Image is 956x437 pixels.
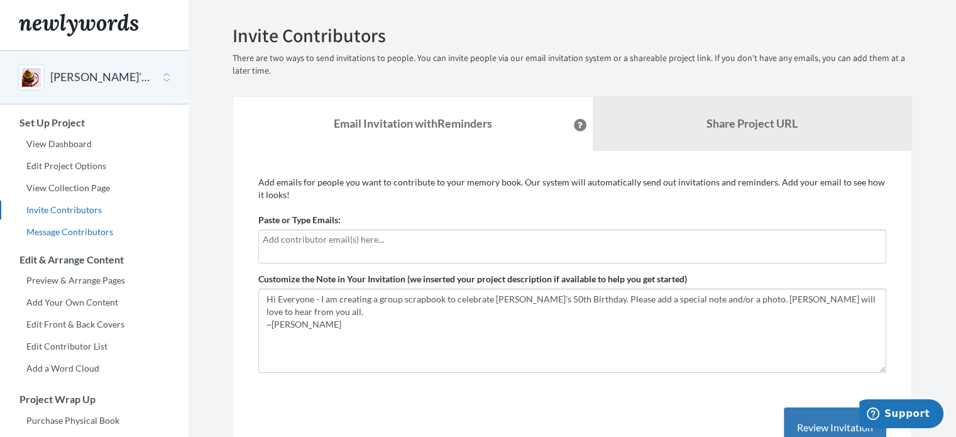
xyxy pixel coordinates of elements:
iframe: Opens a widget where you can chat to one of our agents [859,399,943,431]
h3: Set Up Project [1,117,189,128]
textarea: Hi Everyone - I am creating a group scrapbook to celebrate [PERSON_NAME]'s 50th Birthday. Please ... [258,289,886,373]
strong: Email Invitation with Reminders [334,116,492,130]
h2: Invite Contributors [233,25,912,46]
img: Newlywords logo [19,14,138,36]
button: [PERSON_NAME]'s 50th Birthday [50,69,152,86]
input: Add contributor email(s) here... [263,233,882,246]
p: Add emails for people you want to contribute to your memory book. Our system will automatically s... [258,176,886,201]
label: Customize the Note in Your Invitation (we inserted your project description if available to help ... [258,273,687,285]
p: There are two ways to send invitations to people. You can invite people via our email invitation ... [233,52,912,77]
b: Share Project URL [706,116,798,130]
h3: Project Wrap Up [1,394,189,405]
h3: Edit & Arrange Content [1,254,189,265]
label: Paste or Type Emails: [258,214,341,226]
